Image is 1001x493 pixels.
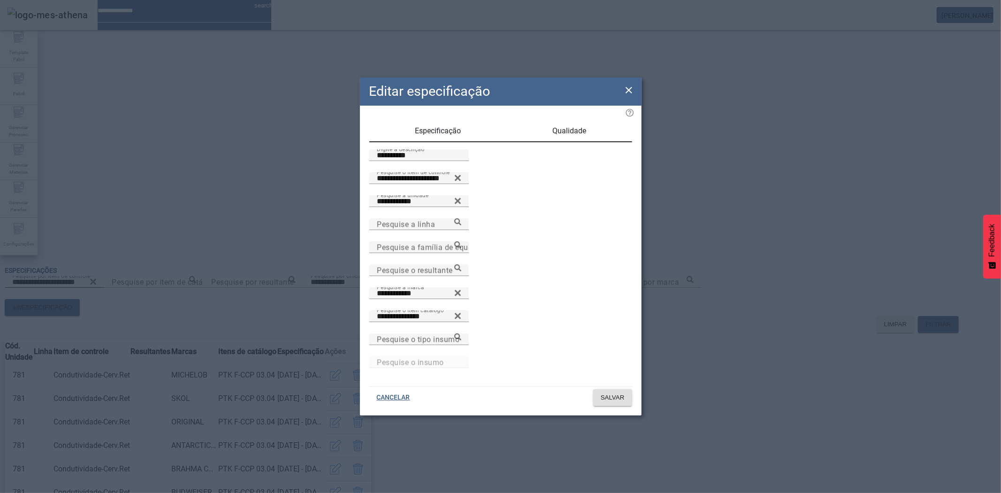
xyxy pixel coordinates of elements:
[377,173,461,184] input: Number
[377,357,461,368] input: Number
[983,215,1001,278] button: Feedback - Mostrar pesquisa
[377,358,444,367] mat-label: Pesquise o insumo
[369,389,418,406] button: CANCELAR
[377,334,461,345] input: Number
[377,243,502,252] mat-label: Pesquise a família de equipamento
[377,307,444,313] mat-label: Pesquise o item catálogo
[377,146,424,152] mat-label: Digite a descrição
[377,192,428,198] mat-label: Pesquise a unidade
[377,393,410,402] span: CANCELAR
[377,196,461,207] input: Number
[415,127,461,135] span: Especificação
[377,265,461,276] input: Number
[601,393,625,402] span: SALVAR
[377,288,461,299] input: Number
[377,220,435,229] mat-label: Pesquise a linha
[377,335,459,344] mat-label: Pesquise o tipo insumo
[377,219,461,230] input: Number
[377,169,450,175] mat-label: Pesquise o item de controle
[593,389,632,406] button: SALVAR
[377,266,453,275] mat-label: Pesquise o resultante
[988,224,996,257] span: Feedback
[369,81,490,101] h2: Editar especificação
[377,311,461,322] input: Number
[552,127,586,135] span: Qualidade
[377,284,424,290] mat-label: Pesquise a marca
[377,242,461,253] input: Number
